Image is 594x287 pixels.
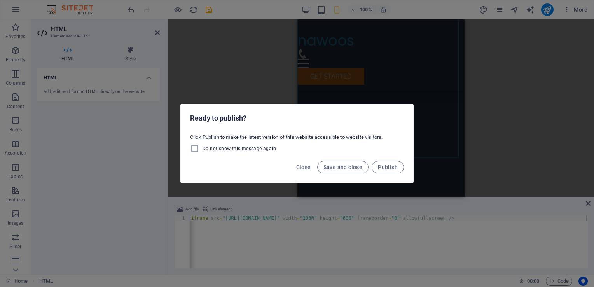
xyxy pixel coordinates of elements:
h2: Ready to publish? [190,114,404,123]
span: Close [296,164,311,170]
span: Publish [378,164,398,170]
div: Click Publish to make the latest version of this website accessible to website visitors. [181,131,413,156]
span: Do not show this message again [203,145,276,152]
button: Publish [372,161,404,173]
span: Save and close [323,164,363,170]
button: Close [293,161,314,173]
button: Save and close [317,161,369,173]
